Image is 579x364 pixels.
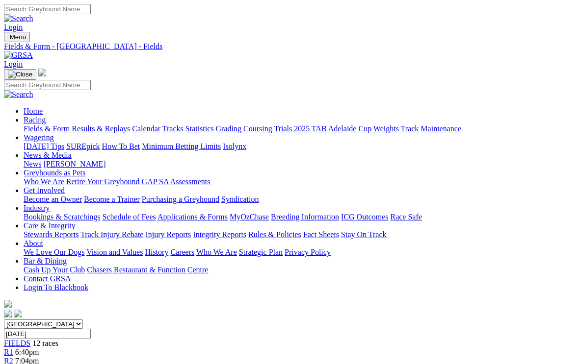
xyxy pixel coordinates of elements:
a: Who We Are [196,248,237,256]
a: Greyhounds as Pets [24,169,85,177]
img: Search [4,14,33,23]
img: Search [4,90,33,99]
div: Racing [24,124,575,133]
a: Privacy Policy [285,248,331,256]
img: GRSA [4,51,33,60]
a: MyOzChase [230,213,269,221]
a: Stewards Reports [24,230,79,239]
button: Toggle navigation [4,69,36,80]
a: Become an Owner [24,195,82,203]
a: Care & Integrity [24,221,76,230]
a: Injury Reports [145,230,191,239]
div: About [24,248,575,257]
a: Schedule of Fees [102,213,156,221]
a: Integrity Reports [193,230,246,239]
img: Close [8,71,32,78]
a: Cash Up Your Club [24,266,85,274]
a: Login To Blackbook [24,283,88,291]
div: Care & Integrity [24,230,575,239]
span: 12 races [32,339,58,347]
div: Greyhounds as Pets [24,177,575,186]
a: Login [4,23,23,31]
a: Careers [170,248,194,256]
a: Minimum Betting Limits [142,142,221,150]
a: Grading [216,124,241,133]
a: Become a Trainer [84,195,140,203]
a: Retire Your Greyhound [66,177,140,186]
a: Chasers Restaurant & Function Centre [87,266,208,274]
a: News [24,160,41,168]
div: Get Involved [24,195,575,204]
img: logo-grsa-white.png [38,69,46,76]
a: Contact GRSA [24,274,71,283]
a: Applications & Forms [158,213,228,221]
a: Home [24,107,43,115]
a: [DATE] Tips [24,142,64,150]
a: Isolynx [223,142,246,150]
a: Track Injury Rebate [80,230,143,239]
a: GAP SA Assessments [142,177,211,186]
a: Breeding Information [271,213,339,221]
a: Race Safe [390,213,421,221]
div: Wagering [24,142,575,151]
a: How To Bet [102,142,140,150]
input: Search [4,80,91,90]
img: facebook.svg [4,310,12,317]
a: ICG Outcomes [341,213,388,221]
a: 2025 TAB Adelaide Cup [294,124,371,133]
a: Calendar [132,124,160,133]
a: History [145,248,168,256]
div: Bar & Dining [24,266,575,274]
a: FIELDS [4,339,30,347]
a: Results & Replays [72,124,130,133]
a: Racing [24,116,46,124]
a: Strategic Plan [239,248,283,256]
a: Coursing [243,124,272,133]
a: Syndication [221,195,259,203]
div: Industry [24,213,575,221]
a: Fields & Form [24,124,70,133]
a: Tracks [162,124,184,133]
a: About [24,239,43,247]
a: Wagering [24,133,54,142]
a: R1 [4,348,13,356]
img: logo-grsa-white.png [4,300,12,308]
a: Login [4,60,23,68]
input: Search [4,4,91,14]
button: Toggle navigation [4,32,30,42]
a: Get Involved [24,186,65,194]
img: twitter.svg [14,310,22,317]
a: Who We Are [24,177,64,186]
span: 6:40pm [15,348,39,356]
a: Bar & Dining [24,257,67,265]
a: Vision and Values [86,248,143,256]
a: Purchasing a Greyhound [142,195,219,203]
a: Track Maintenance [401,124,461,133]
a: Fact Sheets [303,230,339,239]
a: Rules & Policies [248,230,301,239]
a: News & Media [24,151,72,159]
span: Menu [10,33,26,41]
a: SUREpick [66,142,100,150]
a: Statistics [185,124,214,133]
a: We Love Our Dogs [24,248,84,256]
a: [PERSON_NAME] [43,160,105,168]
a: Industry [24,204,50,212]
input: Select date [4,329,91,339]
a: Trials [274,124,292,133]
a: Stay On Track [341,230,386,239]
a: Weights [373,124,399,133]
a: Fields & Form - [GEOGRAPHIC_DATA] - Fields [4,42,575,51]
div: News & Media [24,160,575,169]
a: Bookings & Scratchings [24,213,100,221]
